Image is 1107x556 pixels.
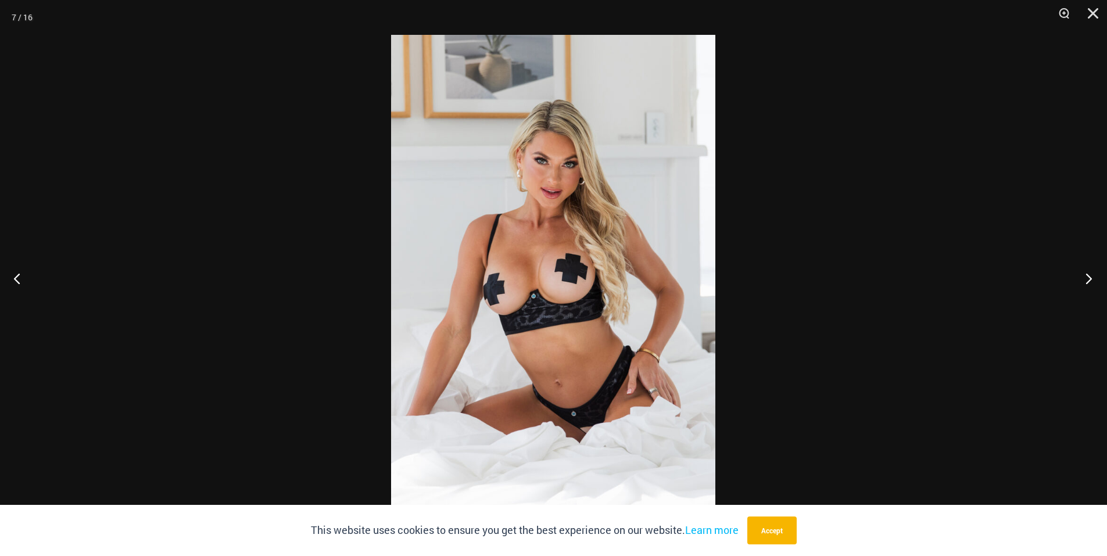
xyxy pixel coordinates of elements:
button: Accept [747,516,797,544]
div: 7 / 16 [12,9,33,26]
p: This website uses cookies to ensure you get the best experience on our website. [311,522,739,539]
a: Learn more [685,523,739,537]
button: Next [1063,249,1107,307]
img: Nights Fall Silver Leopard 1036 Bra 6046 Thong 08 [391,35,715,521]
